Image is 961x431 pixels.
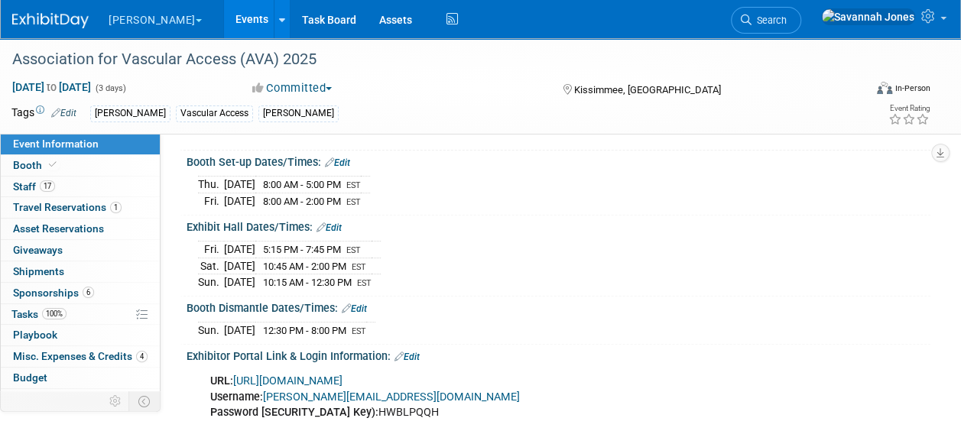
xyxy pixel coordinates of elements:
span: Budget [13,371,47,384]
span: EST [352,262,366,272]
td: Toggle Event Tabs [129,391,161,411]
span: to [44,81,59,93]
span: Asset Reservations [13,222,104,235]
a: Sponsorships6 [1,283,160,303]
span: 8:00 AM - 5:00 PM [263,179,341,190]
span: EST [346,245,361,255]
td: Sun. [198,322,224,339]
td: [DATE] [224,241,255,258]
div: Vascular Access [176,105,253,122]
td: Sun. [198,274,224,290]
a: [URL][DOMAIN_NAME] [233,374,343,387]
div: [PERSON_NAME] [258,105,339,122]
span: Giveaways [13,244,63,256]
a: [PERSON_NAME][EMAIL_ADDRESS][DOMAIN_NAME] [263,390,520,403]
td: Fri. [198,193,224,209]
b: Password [SECURITY_DATA] Key): [210,406,378,419]
span: (3 days) [94,83,126,93]
a: Tasks100% [1,304,160,325]
a: Search [731,7,801,34]
a: Event Information [1,134,160,154]
a: Budget [1,368,160,388]
span: 5:15 PM - 7:45 PM [263,244,341,255]
span: 12:30 PM - 8:00 PM [263,325,346,336]
a: Playbook [1,325,160,345]
span: 17 [40,180,55,192]
i: Booth reservation complete [49,160,57,169]
a: Shipments [1,261,160,282]
a: Giveaways [1,240,160,261]
div: Event Format [797,79,930,102]
b: URL: [210,374,233,387]
span: Booth [13,159,60,171]
span: Event Information [13,138,99,150]
div: [PERSON_NAME] [90,105,170,122]
td: [DATE] [224,193,255,209]
span: Playbook [13,329,57,341]
div: Exhibitor Portal Link & Login Information: [187,345,930,365]
img: ExhibitDay [12,13,89,28]
div: Booth Set-up Dates/Times: [187,151,930,170]
span: Tasks [11,308,67,320]
a: Edit [342,303,367,314]
div: Event Rating [888,105,930,112]
div: Association for Vascular Access (AVA) 2025 [7,46,852,73]
a: Edit [394,352,420,362]
td: Thu. [198,177,224,193]
span: 100% [42,308,67,319]
span: Staff [13,180,55,193]
span: 6 [83,287,94,298]
a: Staff17 [1,177,160,197]
td: [DATE] [224,322,255,339]
span: EST [346,180,361,190]
button: Committed [247,80,338,96]
a: Edit [317,222,342,233]
a: Misc. Expenses & Credits4 [1,346,160,367]
div: Booth Dismantle Dates/Times: [187,297,930,316]
img: Savannah Jones [821,8,915,25]
span: Travel Reservations [13,201,122,213]
span: EST [346,197,361,207]
td: [DATE] [224,258,255,274]
a: Booth [1,155,160,176]
span: 8:00 AM - 2:00 PM [263,196,341,207]
td: Fri. [198,241,224,258]
span: EST [352,326,366,336]
b: Username: [210,390,263,403]
span: Search [752,15,787,26]
span: EST [357,278,372,288]
td: [DATE] [224,177,255,193]
td: Tags [11,105,76,122]
a: Travel Reservations1 [1,197,160,218]
span: Kissimmee, [GEOGRAPHIC_DATA] [574,84,721,96]
span: [DATE] [DATE] [11,80,92,94]
td: Personalize Event Tab Strip [102,391,129,411]
div: In-Person [894,83,930,94]
a: Asset Reservations [1,219,160,239]
span: Shipments [13,265,64,277]
td: [DATE] [224,274,255,290]
a: Edit [325,157,350,168]
img: Format-Inperson.png [877,82,892,94]
a: Edit [51,108,76,118]
div: HWBLPQQH [200,366,783,427]
span: 10:45 AM - 2:00 PM [263,261,346,272]
div: Exhibit Hall Dates/Times: [187,215,930,235]
td: Sat. [198,258,224,274]
span: 10:15 AM - 12:30 PM [263,277,352,288]
span: 1 [110,202,122,213]
span: Misc. Expenses & Credits [13,350,148,362]
span: 4 [136,351,148,362]
span: Sponsorships [13,287,94,299]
